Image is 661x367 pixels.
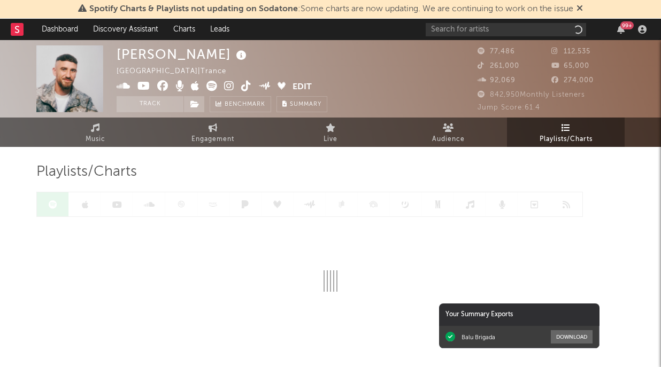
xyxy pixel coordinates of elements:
span: Music [86,133,105,146]
div: Your Summary Exports [439,303,599,326]
span: Spotify Charts & Playlists not updating on Sodatone [89,5,298,13]
span: Dismiss [577,5,583,13]
button: 99+ [617,25,625,34]
span: 274,000 [551,77,594,84]
div: [PERSON_NAME] [117,45,249,63]
span: Live [324,133,337,146]
span: 112,535 [551,48,590,55]
a: Benchmark [210,96,271,112]
span: Playlists/Charts [540,133,593,146]
div: [GEOGRAPHIC_DATA] | Trance [117,65,239,78]
span: Benchmark [225,98,265,111]
a: Engagement [154,118,272,147]
button: Edit [293,81,312,94]
button: Track [117,96,183,112]
a: Discovery Assistant [86,19,166,40]
span: Jump Score: 61.4 [478,104,540,111]
a: Live [272,118,389,147]
span: : Some charts are now updating. We are continuing to work on the issue [89,5,573,13]
span: 842,950 Monthly Listeners [478,91,585,98]
span: 261,000 [478,63,519,69]
a: Dashboard [34,19,86,40]
input: Search for artists [426,23,586,36]
div: 99 + [620,21,634,29]
a: Audience [389,118,507,147]
span: Audience [432,133,465,146]
span: Playlists/Charts [36,166,137,178]
a: Charts [166,19,203,40]
a: Music [36,118,154,147]
a: Leads [203,19,237,40]
span: 77,486 [478,48,515,55]
span: Engagement [191,133,234,146]
span: 65,000 [551,63,589,69]
span: 92,069 [478,77,516,84]
div: Balu Brigada [462,333,495,341]
button: Download [551,330,593,343]
button: Summary [276,96,327,112]
a: Playlists/Charts [507,118,625,147]
span: Summary [290,101,321,107]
